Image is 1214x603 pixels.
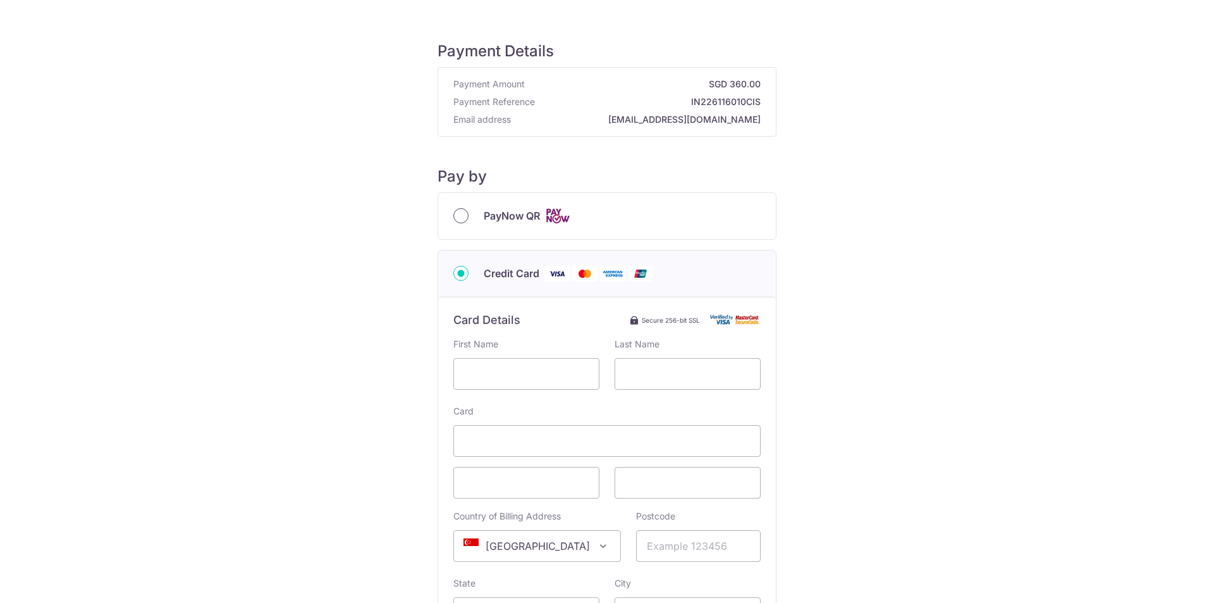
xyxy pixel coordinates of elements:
div: Credit Card Visa Mastercard American Express Union Pay [453,266,761,282]
span: Credit Card [484,266,539,281]
iframe: Secure card security code input frame [625,475,750,490]
label: City [615,577,631,590]
label: Card [453,405,474,418]
span: Singapore [454,531,620,561]
h6: Card Details [453,313,520,328]
img: Card secure [710,314,761,325]
img: Visa [544,266,570,282]
img: Cards logo [545,208,570,224]
h5: Payment Details [438,42,776,61]
strong: IN226116010CIS [540,96,761,108]
h5: Pay by [438,167,776,186]
label: State [453,577,475,590]
div: PayNow QR Cards logo [453,208,761,224]
span: Email address [453,113,511,126]
label: First Name [453,338,498,351]
label: Country of Billing Address [453,510,561,523]
iframe: Secure card expiration date input frame [464,475,589,490]
span: Secure 256-bit SSL [642,315,700,325]
strong: [EMAIL_ADDRESS][DOMAIN_NAME] [516,113,761,126]
span: Payment Amount [453,78,525,90]
img: Union Pay [628,266,653,282]
input: Example 123456 [636,530,761,562]
img: Mastercard [572,266,598,282]
strong: SGD 360.00 [530,78,761,90]
span: Singapore [453,530,621,562]
img: American Express [600,266,625,282]
span: Payment Reference [453,96,535,108]
label: Last Name [615,338,659,351]
span: PayNow QR [484,208,540,223]
iframe: Secure card number input frame [464,433,750,449]
label: Postcode [636,510,675,523]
